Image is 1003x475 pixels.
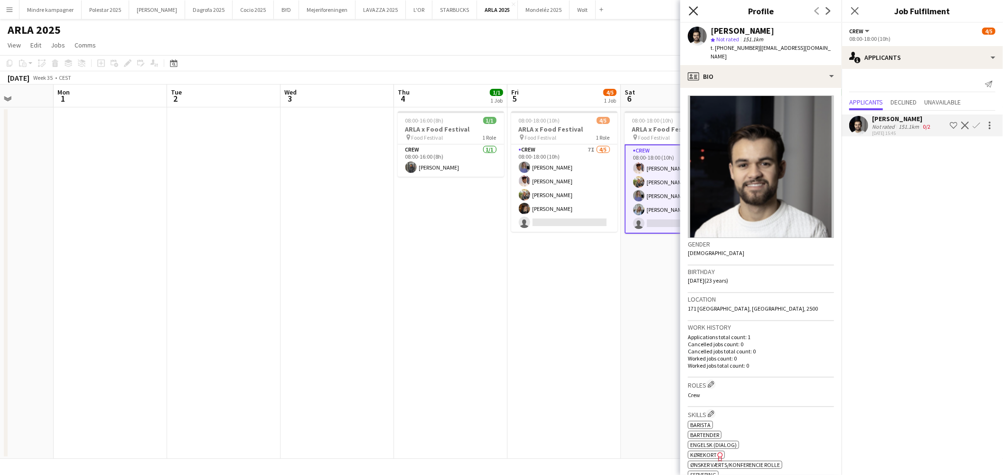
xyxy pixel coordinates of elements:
h3: Work history [688,323,834,332]
app-card-role: Crew7I4/508:00-18:00 (10h)[PERSON_NAME][PERSON_NAME][PERSON_NAME][PERSON_NAME] [511,144,618,232]
div: CEST [59,74,71,81]
span: 151.1km [741,36,765,43]
h3: Location [688,295,834,304]
div: 08:00-18:00 (10h) [849,35,995,42]
span: Crew [688,391,700,399]
span: Mon [57,88,70,96]
h3: Job Fulfilment [842,5,1003,17]
span: Fri [511,88,519,96]
span: Comms [75,41,96,49]
button: Crew [849,28,871,35]
button: Wolt [570,0,596,19]
app-job-card: 08:00-18:00 (10h)4/5ARLA x Food Festival Food Festival1 RoleCrew5I1A4/508:00-18:00 (10h)[PERSON_N... [625,111,731,234]
app-job-card: 08:00-16:00 (8h)1/1ARLA x Food Festival Food Festival1 RoleCrew1/108:00-16:00 (8h)[PERSON_NAME] [398,111,504,177]
span: Edit [30,41,41,49]
span: 171 [GEOGRAPHIC_DATA], [GEOGRAPHIC_DATA], 2500 [688,305,818,312]
h3: Gender [688,240,834,248]
div: [DATE] [8,73,29,83]
h3: Birthday [688,267,834,276]
h3: Roles [688,380,834,389]
button: L'OR [406,0,432,19]
span: View [8,41,21,49]
a: Edit [27,39,45,51]
app-skills-label: 0/2 [923,123,930,130]
button: Mondeléz 2025 [518,0,570,19]
button: Mejeriforeningen [299,0,356,19]
button: BYD [274,0,299,19]
span: 08:00-18:00 (10h) [519,117,560,124]
button: Dagrofa 2025 [185,0,233,19]
a: View [4,39,25,51]
button: ARLA 2025 [477,0,518,19]
span: t. [PHONE_NUMBER] [711,44,760,51]
h3: ARLA x Food Festival [511,125,618,133]
span: 4/5 [982,28,995,35]
span: Bartender [690,431,719,438]
p: Applications total count: 1 [688,333,834,341]
div: 151.1km [897,123,921,130]
app-card-role: Crew1/108:00-16:00 (8h)[PERSON_NAME] [398,144,504,177]
span: 2 [169,93,182,104]
span: Declined [891,99,917,105]
span: Food Festival [638,134,670,141]
span: 5 [510,93,519,104]
span: Thu [398,88,410,96]
div: [DATE] 15:45 [872,130,932,136]
span: Tue [171,88,182,96]
h3: Profile [680,5,842,17]
span: 1 Role [596,134,610,141]
span: 08:00-18:00 (10h) [632,117,674,124]
span: 4/5 [597,117,610,124]
p: Cancelled jobs count: 0 [688,341,834,348]
app-job-card: 08:00-18:00 (10h)4/5ARLA x Food Festival Food Festival1 RoleCrew7I4/508:00-18:00 (10h)[PERSON_NAM... [511,111,618,232]
span: 1 Role [483,134,497,141]
p: Cancelled jobs total count: 0 [688,348,834,355]
span: Week 35 [31,74,55,81]
span: 1/1 [483,117,497,124]
span: Sat [625,88,635,96]
div: Not rated [872,123,897,130]
div: 1 Job [490,97,503,104]
span: 6 [623,93,635,104]
button: LAVAZZA 2025 [356,0,406,19]
span: 4/5 [603,89,617,96]
span: Food Festival [525,134,557,141]
h3: Skills [688,409,834,419]
img: Crew avatar or photo [688,95,834,238]
h3: ARLA x Food Festival [398,125,504,133]
button: Cocio 2025 [233,0,274,19]
span: Ønsker værts/konferencie rolle [690,461,780,468]
span: 08:00-16:00 (8h) [405,117,444,124]
div: Bio [680,65,842,88]
div: Applicants [842,46,1003,69]
span: Not rated [716,36,739,43]
span: 4 [396,93,410,104]
span: Kørekort [690,451,717,458]
div: [PERSON_NAME] [711,27,774,35]
span: [DATE] (23 years) [688,277,728,284]
button: [PERSON_NAME] [129,0,185,19]
p: Worked jobs count: 0 [688,355,834,362]
div: 1 Job [604,97,616,104]
span: Unavailable [924,99,961,105]
a: Jobs [47,39,69,51]
h1: ARLA 2025 [8,23,61,37]
span: | [EMAIL_ADDRESS][DOMAIN_NAME] [711,44,831,60]
span: Food Festival [412,134,443,141]
button: Mindre kampagner [19,0,82,19]
p: Worked jobs total count: 0 [688,362,834,369]
span: 1/1 [490,89,503,96]
span: Engelsk (dialog) [690,441,737,448]
span: 1 [56,93,70,104]
app-card-role: Crew5I1A4/508:00-18:00 (10h)[PERSON_NAME][PERSON_NAME][PERSON_NAME][PERSON_NAME] [625,144,731,234]
span: [DEMOGRAPHIC_DATA] [688,249,744,256]
h3: ARLA x Food Festival [625,125,731,133]
span: Wed [284,88,297,96]
button: STARBUCKS [432,0,477,19]
a: Comms [71,39,100,51]
span: 3 [283,93,297,104]
span: Jobs [51,41,65,49]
